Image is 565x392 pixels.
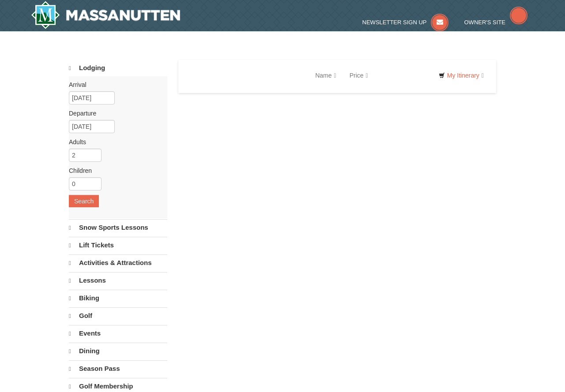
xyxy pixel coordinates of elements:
[433,69,490,82] a: My Itinerary
[69,109,161,118] label: Departure
[69,166,161,175] label: Children
[69,60,167,76] a: Lodging
[69,290,167,306] a: Biking
[69,237,167,254] a: Lift Tickets
[309,67,343,84] a: Name
[69,254,167,271] a: Activities & Attractions
[464,19,506,26] span: Owner's Site
[69,360,167,377] a: Season Pass
[69,343,167,359] a: Dining
[69,80,161,89] label: Arrival
[69,195,99,207] button: Search
[31,1,180,29] img: Massanutten Resort Logo
[343,67,375,84] a: Price
[362,19,427,26] span: Newsletter Sign Up
[69,272,167,289] a: Lessons
[69,307,167,324] a: Golf
[69,325,167,342] a: Events
[31,1,180,29] a: Massanutten Resort
[464,19,528,26] a: Owner's Site
[69,219,167,236] a: Snow Sports Lessons
[69,138,161,146] label: Adults
[362,19,449,26] a: Newsletter Sign Up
